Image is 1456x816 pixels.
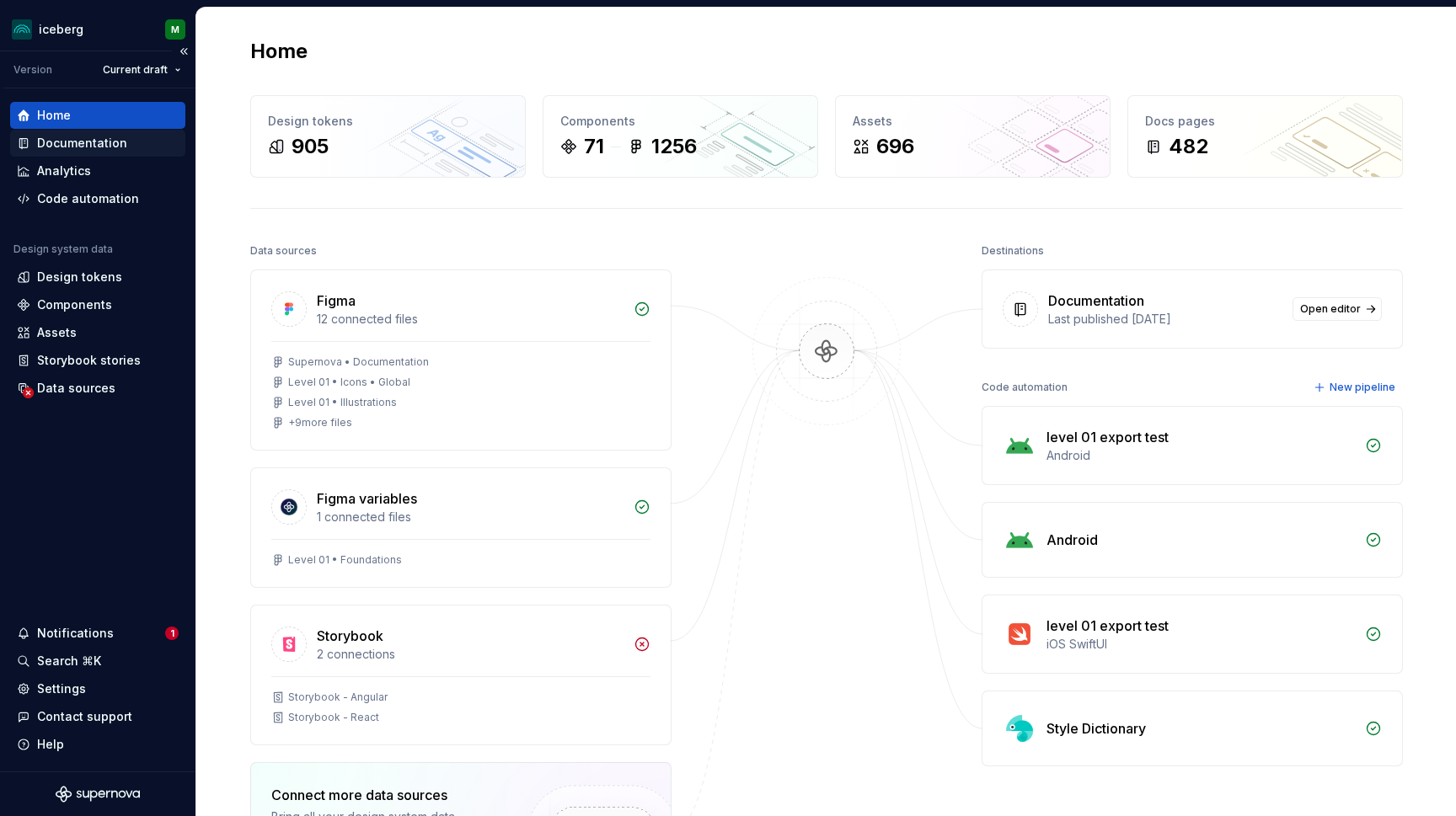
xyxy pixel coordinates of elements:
div: Data sources [37,380,115,397]
div: 905 [292,133,329,160]
a: Design tokens905 [250,95,526,178]
div: Storybook - Angular [288,691,388,704]
div: Notifications [37,625,114,642]
div: Documentation [37,135,127,152]
a: Assets [10,319,185,346]
span: 1 [165,627,179,640]
a: Storybook stories [10,347,185,374]
div: 71 [584,133,604,160]
a: Data sources [10,375,185,402]
a: Figma12 connected filesSupernova • DocumentationLevel 01 • Icons • GlobalLevel 01 • Illustrations... [250,269,672,451]
button: icebergM [3,11,192,47]
div: Level 01 • Foundations [288,553,402,567]
div: Level 01 • Illustrations [288,396,397,409]
div: 12 connected files [317,311,624,328]
a: Documentation [10,130,185,157]
div: 696 [876,133,914,160]
button: Notifications1 [10,620,185,647]
div: Components [37,296,112,313]
div: Storybook - React [288,711,379,724]
div: Level 01 • Icons • Global [288,376,410,389]
div: iceberg [39,21,83,38]
span: Open editor [1300,302,1361,316]
div: Last published [DATE] [1048,311,1282,328]
div: Design tokens [37,269,122,285]
div: Android [1046,530,1098,550]
div: Design system data [13,243,113,256]
div: Contact support [37,708,132,725]
div: Assets [853,113,1093,130]
div: Connect more data sources [271,785,499,805]
button: Collapse sidebar [172,40,195,63]
div: Android [1046,447,1355,464]
div: Home [37,107,71,124]
div: Assets [37,324,77,341]
div: level 01 export test [1046,616,1169,636]
a: Code automation [10,185,185,212]
a: Open editor [1293,297,1382,321]
button: Search ⌘K [10,648,185,675]
a: Settings [10,675,185,702]
div: Design tokens [268,113,508,130]
div: Storybook stories [37,352,141,369]
svg: Supernova Logo [56,786,140,803]
div: 1256 [651,133,697,160]
img: 418c6d47-6da6-4103-8b13-b5999f8989a1.png [12,19,32,40]
div: Figma [317,291,356,311]
div: level 01 export test [1046,427,1169,447]
div: Components [560,113,800,130]
div: Supernova • Documentation [288,355,429,369]
div: Help [37,736,64,753]
div: Search ⌘K [37,653,101,669]
h2: Home [250,38,308,65]
div: Documentation [1048,291,1144,311]
div: 2 connections [317,646,624,663]
div: M [171,23,179,36]
button: Contact support [10,703,185,730]
div: Settings [37,680,86,697]
div: + 9 more files [288,416,352,429]
div: 1 connected files [317,509,624,525]
a: Design tokens [10,264,185,291]
button: New pipeline [1309,376,1403,399]
a: Analytics [10,157,185,184]
div: 482 [1169,133,1208,160]
span: Current draft [103,63,168,77]
a: Components [10,291,185,318]
a: Docs pages482 [1127,95,1403,178]
div: Analytics [37,163,91,179]
div: Version [13,63,52,77]
div: Docs pages [1145,113,1385,130]
a: Components711256 [543,95,818,178]
button: Help [10,731,185,758]
a: Assets696 [835,95,1111,178]
div: Code automation [37,190,139,207]
div: Data sources [250,239,317,263]
a: Home [10,102,185,129]
div: Storybook [317,626,383,646]
button: Current draft [95,58,189,82]
div: iOS SwiftUI [1046,636,1355,653]
div: Figma variables [317,488,417,509]
div: Destinations [982,239,1044,263]
div: Style Dictionary [1046,718,1146,739]
a: Figma variables1 connected filesLevel 01 • Foundations [250,467,672,588]
span: New pipeline [1330,381,1395,394]
div: Code automation [982,376,1068,399]
a: Storybook2 connectionsStorybook - AngularStorybook - React [250,605,672,745]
